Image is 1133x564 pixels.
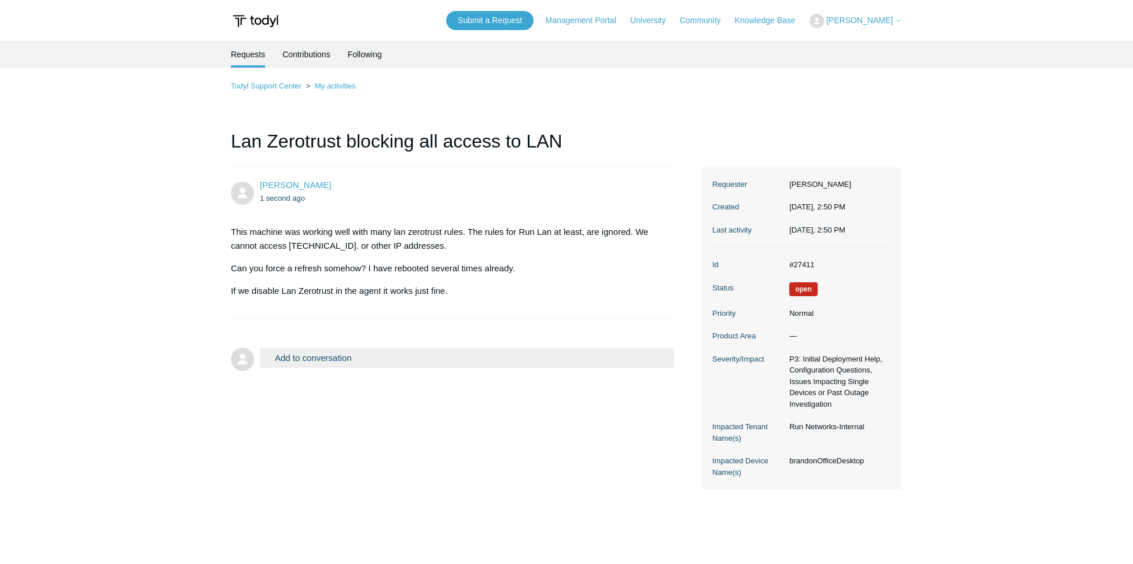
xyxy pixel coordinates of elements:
[680,14,733,27] a: Community
[546,14,628,27] a: Management Portal
[783,353,891,410] dd: P3: Initial Deployment Help, Configuration Questions, Issues Impacting Single Devices or Past Out...
[348,41,382,68] a: Following
[304,82,356,90] li: My activities
[712,201,783,213] dt: Created
[712,421,783,444] dt: Impacted Tenant Name(s)
[789,226,845,234] time: 08/13/2025, 14:50
[260,180,331,190] span: Brandon Gordon
[783,179,891,190] dd: [PERSON_NAME]
[712,330,783,342] dt: Product Area
[231,82,304,90] li: Todyl Support Center
[712,179,783,190] dt: Requester
[231,225,663,253] p: This machine was working well with many lan zerotrust rules. The rules for Run Lan at least, are ...
[231,284,663,298] p: If we disable Lan Zerotrust in the agent it works just fine.
[712,224,783,236] dt: Last activity
[712,353,783,365] dt: Severity/Impact
[783,330,891,342] dd: —
[231,41,265,68] li: Requests
[260,194,305,202] time: 08/13/2025, 14:50
[231,261,663,275] p: Can you force a refresh somehow? I have rebooted several times already.
[783,308,891,319] dd: Normal
[826,16,893,25] span: [PERSON_NAME]
[260,180,331,190] a: [PERSON_NAME]
[630,14,677,27] a: University
[712,282,783,294] dt: Status
[446,11,534,30] a: Submit a Request
[789,202,845,211] time: 08/13/2025, 14:50
[712,455,783,478] dt: Impacted Device Name(s)
[231,10,280,32] img: Todyl Support Center Help Center home page
[315,82,356,90] a: My activities
[231,127,674,167] h1: Lan Zerotrust blocking all access to LAN
[783,421,891,433] dd: Run Networks-Internal
[231,82,301,90] a: Todyl Support Center
[712,259,783,271] dt: Id
[810,14,902,28] button: [PERSON_NAME]
[735,14,807,27] a: Knowledge Base
[783,455,891,467] dd: brandonOfficeDesktop
[783,259,891,271] dd: #27411
[282,41,330,68] a: Contributions
[789,282,818,296] span: We are working on a response for you
[712,308,783,319] dt: Priority
[260,348,674,368] button: Add to conversation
